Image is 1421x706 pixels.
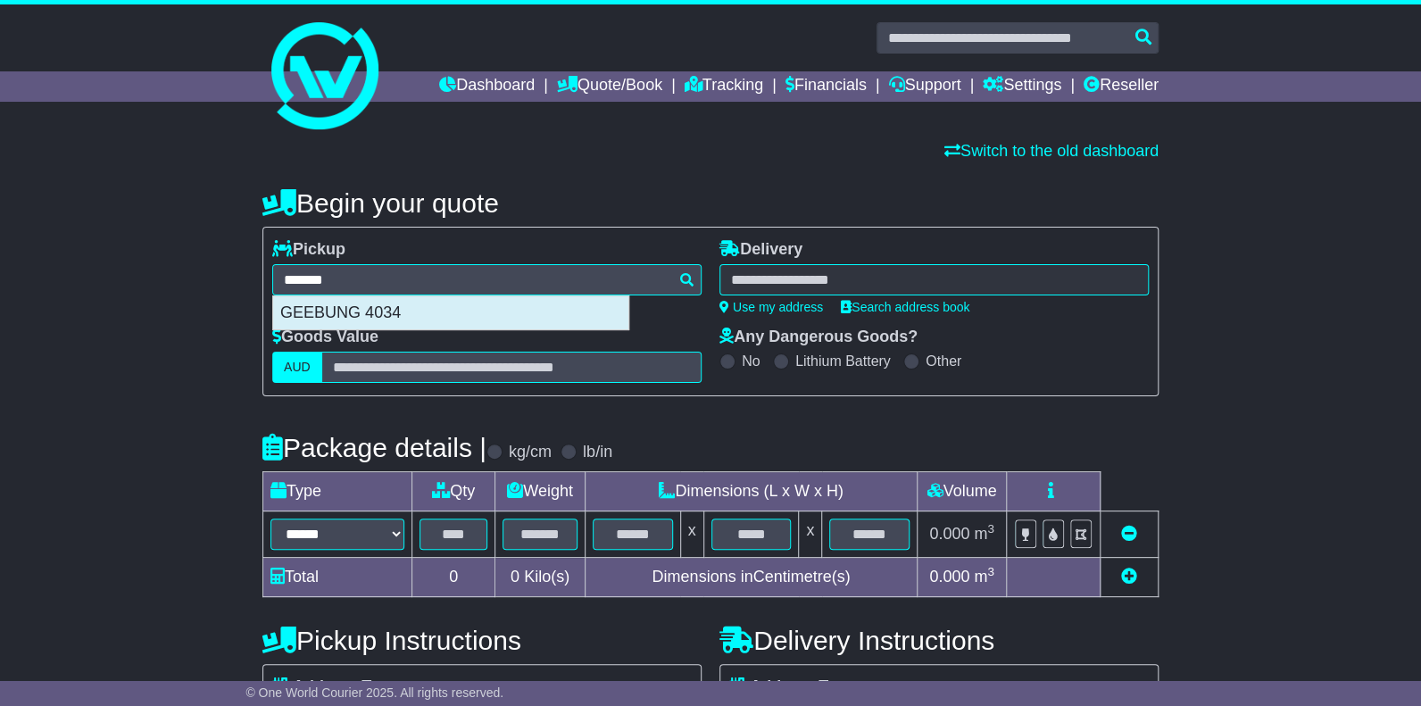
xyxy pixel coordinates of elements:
a: Support [888,71,960,102]
td: Volume [917,472,1006,511]
a: Search address book [841,300,969,314]
div: GEEBUNG 4034 [273,296,628,330]
td: 0 [412,558,495,597]
span: © One World Courier 2025. All rights reserved. [245,685,503,700]
label: Goods Value [272,328,378,347]
label: Any Dangerous Goods? [719,328,918,347]
sup: 3 [987,565,994,578]
span: m [974,525,994,543]
a: Remove this item [1121,525,1137,543]
label: Other [926,353,961,370]
a: Tracking [685,71,763,102]
td: Weight [495,472,586,511]
h4: Package details | [262,433,486,462]
label: lb/in [583,443,612,462]
span: 0.000 [929,568,969,586]
a: Quote/Book [557,71,662,102]
td: Type [263,472,412,511]
td: Kilo(s) [495,558,586,597]
label: Delivery [719,240,802,260]
td: Total [263,558,412,597]
label: Lithium Battery [795,353,891,370]
label: kg/cm [509,443,552,462]
label: Address Type [272,677,398,697]
label: AUD [272,352,322,383]
span: m [974,568,994,586]
h4: Delivery Instructions [719,626,1159,655]
td: Dimensions in Centimetre(s) [585,558,917,597]
td: x [680,511,703,558]
sup: 3 [987,522,994,536]
a: Switch to the old dashboard [944,142,1159,160]
td: Qty [412,472,495,511]
a: Reseller [1084,71,1159,102]
label: No [742,353,760,370]
td: Dimensions (L x W x H) [585,472,917,511]
h4: Begin your quote [262,188,1159,218]
a: Dashboard [439,71,535,102]
label: Address Type [729,677,855,697]
span: 0 [511,568,519,586]
h4: Pickup Instructions [262,626,702,655]
td: x [799,511,822,558]
label: Pickup [272,240,345,260]
a: Add new item [1121,568,1137,586]
span: 0.000 [929,525,969,543]
a: Settings [983,71,1061,102]
a: Financials [785,71,867,102]
typeahead: Please provide city [272,264,702,295]
a: Use my address [719,300,823,314]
